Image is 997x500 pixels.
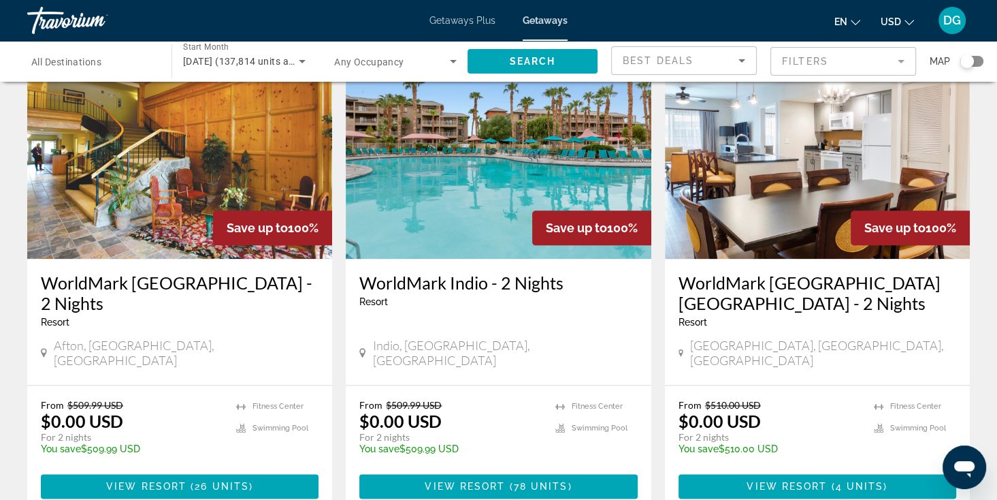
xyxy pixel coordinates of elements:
span: 26 units [195,481,249,492]
span: ( ) [186,481,253,492]
p: For 2 nights [359,431,541,443]
span: en [834,16,847,27]
span: Swimming Pool [252,424,308,433]
p: $509.99 USD [41,443,223,454]
img: 5945I01X.jpg [665,41,970,259]
button: View Resort(4 units) [679,474,956,499]
button: View Resort(78 units) [359,474,637,499]
button: User Menu [934,6,970,35]
span: Swimming Pool [572,424,627,433]
span: All Destinations [31,57,101,67]
span: 78 units [514,481,568,492]
span: You save [359,443,399,454]
a: Travorium [27,3,163,38]
p: $0.00 USD [679,411,761,431]
mat-select: Sort by [623,52,745,69]
button: Change currency [881,12,914,31]
span: ( ) [827,481,887,492]
span: ( ) [505,481,572,492]
div: 100% [851,210,970,245]
span: Indio, [GEOGRAPHIC_DATA], [GEOGRAPHIC_DATA] [373,338,638,368]
span: DG [943,14,961,27]
span: Resort [41,317,69,328]
p: $0.00 USD [359,411,442,431]
span: You save [41,443,81,454]
a: Getaways Plus [429,15,495,26]
p: For 2 nights [679,431,860,443]
p: $0.00 USD [41,411,123,431]
button: View Resort(26 units) [41,474,318,499]
a: WorldMark [GEOGRAPHIC_DATA] [GEOGRAPHIC_DATA] - 2 Nights [679,272,956,313]
span: View Resort [747,481,827,492]
span: Save up to [864,221,926,235]
a: WorldMark Indio - 2 Nights [359,272,637,293]
button: Change language [834,12,860,31]
span: Fitness Center [572,402,623,411]
span: Resort [359,296,388,307]
span: View Resort [106,481,186,492]
span: Fitness Center [890,402,941,411]
span: Search [510,56,556,67]
span: $509.99 USD [386,399,442,411]
p: For 2 nights [41,431,223,443]
span: Afton, [GEOGRAPHIC_DATA], [GEOGRAPHIC_DATA] [54,338,318,368]
span: From [679,399,702,411]
p: $510.00 USD [679,443,860,454]
button: Search [468,49,598,74]
span: Best Deals [623,55,693,66]
span: From [359,399,382,411]
span: 4 units [836,481,884,492]
span: USD [881,16,901,27]
div: 100% [213,210,332,245]
img: 8737O01X.jpg [346,41,651,259]
span: Start Month [183,42,229,52]
span: View Resort [425,481,505,492]
a: WorldMark [GEOGRAPHIC_DATA] - 2 Nights [41,272,318,313]
img: 7547O01X.jpg [27,41,332,259]
a: Getaways [523,15,568,26]
button: Filter [770,46,916,76]
span: Swimming Pool [890,424,946,433]
span: From [41,399,64,411]
p: $509.99 USD [359,443,541,454]
span: Map [930,52,950,71]
span: Any Occupancy [334,57,404,67]
span: Save up to [227,221,288,235]
span: Save up to [546,221,607,235]
span: [DATE] (137,814 units available) [183,56,327,67]
span: Resort [679,317,707,328]
div: 100% [532,210,651,245]
span: $510.00 USD [705,399,761,411]
span: $509.99 USD [67,399,123,411]
span: Fitness Center [252,402,304,411]
span: [GEOGRAPHIC_DATA], [GEOGRAPHIC_DATA], [GEOGRAPHIC_DATA] [690,338,956,368]
span: You save [679,443,719,454]
iframe: Button to launch messaging window [943,446,986,489]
